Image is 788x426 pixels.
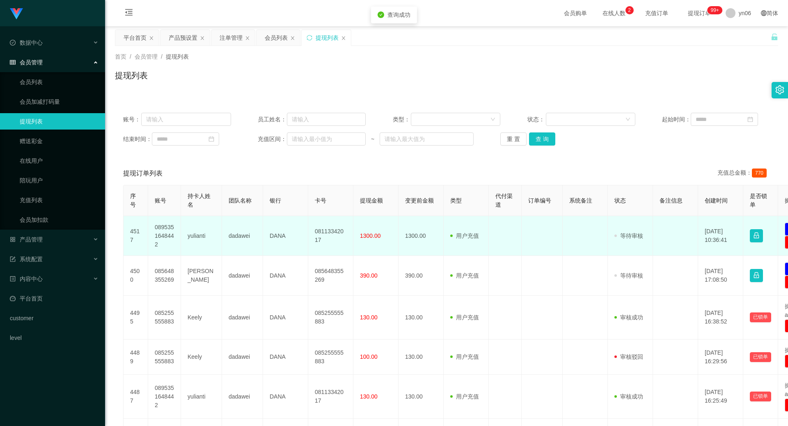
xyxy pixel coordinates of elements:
[270,197,281,204] span: 银行
[130,193,136,208] span: 序号
[200,36,205,41] i: 图标: close
[399,375,444,419] td: 130.00
[263,339,308,375] td: DANA
[10,59,43,66] span: 会员管理
[10,256,16,262] i: 图标: form
[315,197,326,204] span: 卡号
[20,133,98,149] a: 赠送彩金
[775,85,784,94] i: 图标: setting
[341,36,346,41] i: 图标: close
[181,375,222,419] td: yulianti
[20,212,98,228] a: 会员加扣款
[614,353,643,360] span: 审核驳回
[747,116,753,122] i: 图标: calendar
[10,256,43,262] span: 系统配置
[10,39,43,46] span: 数据中心
[684,10,715,16] span: 提现订单
[124,30,147,46] div: 平台首页
[20,74,98,90] a: 会员列表
[450,393,479,400] span: 用户充值
[20,192,98,208] a: 充值列表
[148,339,181,375] td: 085255555883
[625,117,630,123] i: 图标: down
[707,6,722,14] sup: 279
[141,113,231,126] input: 请输入
[399,216,444,256] td: 1300.00
[10,330,98,346] a: level
[761,10,767,16] i: 图标: global
[450,197,462,204] span: 类型
[290,36,295,41] i: 图标: close
[169,30,197,46] div: 产品预设置
[220,30,243,46] div: 注单管理
[263,256,308,296] td: DANA
[641,10,672,16] span: 充值订单
[752,169,767,178] span: 770
[750,312,771,322] button: 已锁单
[614,314,643,321] span: 审核成功
[614,393,643,400] span: 审核成功
[614,232,643,239] span: 等待审核
[208,136,214,142] i: 图标: calendar
[287,132,366,146] input: 请输入最小值为
[360,353,378,360] span: 100.00
[316,30,339,46] div: 提现列表
[399,256,444,296] td: 390.00
[308,296,353,339] td: 085255555883
[625,6,634,14] sup: 2
[717,169,770,178] div: 充值总金额：
[115,0,143,27] i: 图标: menu-fold
[123,169,163,178] span: 提现订单列表
[181,339,222,375] td: Keely
[450,353,479,360] span: 用户充值
[308,339,353,375] td: 085255555883
[307,35,312,41] i: 图标: sync
[287,113,366,126] input: 请输入
[188,193,211,208] span: 持卡人姓名
[366,135,380,144] span: ~
[360,197,383,204] span: 提现金额
[124,339,148,375] td: 4489
[308,256,353,296] td: 085648355269
[181,296,222,339] td: Keely
[222,256,263,296] td: dadawei
[10,276,43,282] span: 内容中心
[130,53,131,60] span: /
[20,113,98,130] a: 提现列表
[123,115,141,124] span: 账号：
[569,197,592,204] span: 系统备注
[10,310,98,326] a: customer
[450,314,479,321] span: 用户充值
[263,375,308,419] td: DANA
[628,6,631,14] p: 2
[380,132,473,146] input: 请输入最大值为
[181,216,222,256] td: yulianti
[10,276,16,282] i: 图标: profile
[124,216,148,256] td: 4517
[387,11,410,18] span: 查询成功
[265,30,288,46] div: 会员列表
[10,290,98,307] a: 图标: dashboard平台首页
[148,256,181,296] td: 085648355269
[360,272,378,279] span: 390.00
[20,93,98,110] a: 会员加减打码量
[495,193,513,208] span: 代付渠道
[229,197,252,204] span: 团队名称
[10,236,43,243] span: 产品管理
[115,53,126,60] span: 首页
[399,339,444,375] td: 130.00
[166,53,189,60] span: 提现列表
[450,232,479,239] span: 用户充值
[222,296,263,339] td: dadawei
[393,115,411,124] span: 类型：
[771,33,778,41] i: 图标: unlock
[528,197,551,204] span: 订单编号
[10,237,16,242] i: 图标: appstore-o
[750,352,771,362] button: 已锁单
[698,339,743,375] td: [DATE] 16:29:56
[149,36,154,41] i: 图标: close
[500,132,527,146] button: 重 置
[148,296,181,339] td: 085255555883
[181,256,222,296] td: [PERSON_NAME]
[222,216,263,256] td: dadawei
